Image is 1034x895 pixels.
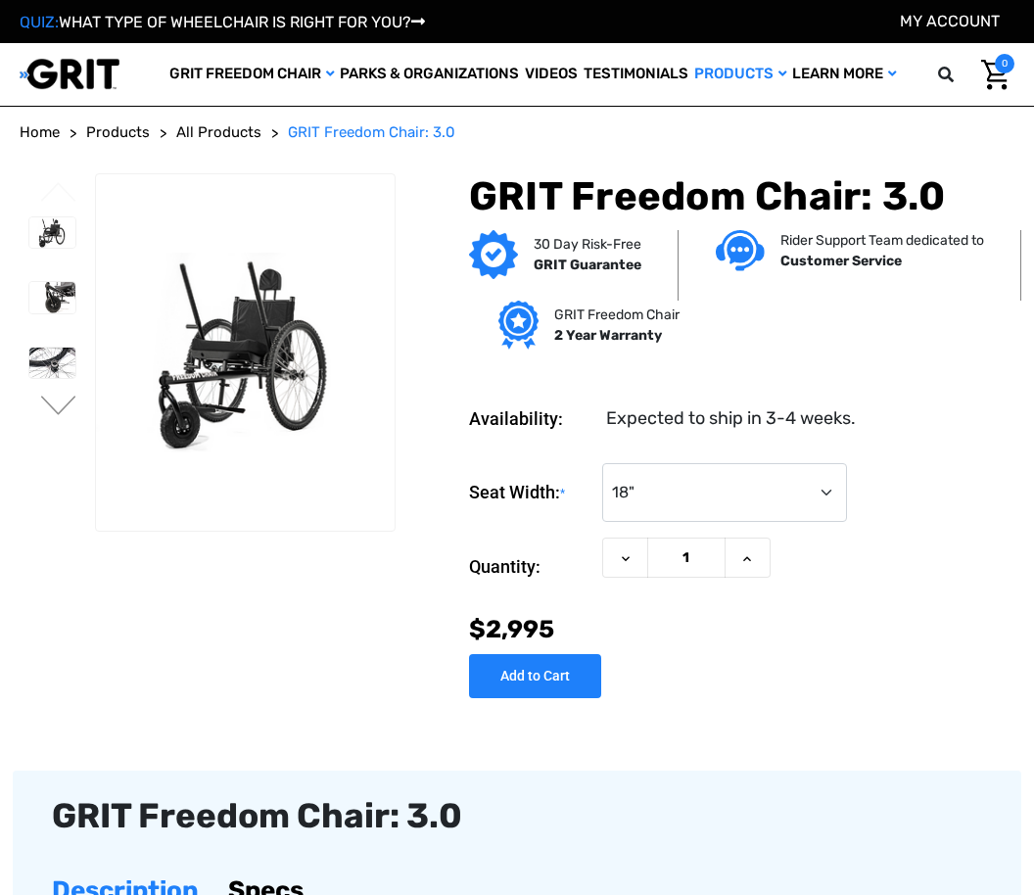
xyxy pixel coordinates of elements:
[966,54,976,95] input: Search
[691,43,789,106] a: Products
[780,253,902,269] strong: Customer Service
[20,121,1014,144] nav: Breadcrumb
[554,327,662,344] strong: 2 Year Warranty
[86,123,150,141] span: Products
[606,405,856,432] dd: Expected to ship in 3-4 weeks.
[176,123,261,141] span: All Products
[789,43,899,106] a: Learn More
[38,396,79,419] button: Go to slide 2 of 3
[981,60,1010,90] img: Cart
[900,12,1000,30] a: Account
[288,121,455,144] a: GRIT Freedom Chair: 3.0
[469,463,592,523] label: Seat Width:
[469,405,592,432] dt: Availability:
[38,182,79,206] button: Go to slide 3 of 3
[976,54,1014,95] a: Cart with 0 items
[534,257,641,273] strong: GRIT Guarantee
[469,173,1014,220] h1: GRIT Freedom Chair: 3.0
[86,121,150,144] a: Products
[469,615,554,643] span: $2,995
[20,13,59,31] span: QUIZ:
[20,121,60,144] a: Home
[554,305,680,325] p: GRIT Freedom Chair
[20,13,425,31] a: QUIZ:WHAT TYPE OF WHEELCHAIR IS RIGHT FOR YOU?
[166,43,337,106] a: GRIT Freedom Chair
[469,538,592,596] label: Quantity:
[995,54,1014,73] span: 0
[469,654,601,698] input: Add to Cart
[522,43,581,106] a: Videos
[534,234,641,255] p: 30 Day Risk-Free
[20,58,119,90] img: GRIT All-Terrain Wheelchair and Mobility Equipment
[20,123,60,141] span: Home
[780,230,984,251] p: Rider Support Team dedicated to
[288,123,455,141] span: GRIT Freedom Chair: 3.0
[716,230,765,270] img: Customer service
[498,301,539,350] img: Grit freedom
[337,43,522,106] a: Parks & Organizations
[469,230,518,279] img: GRIT Guarantee
[29,282,75,312] img: GRIT Freedom Chair: 3.0
[52,790,982,842] div: GRIT Freedom Chair: 3.0
[29,348,75,378] img: GRIT Freedom Chair: 3.0
[176,121,261,144] a: All Products
[581,43,691,106] a: Testimonials
[29,217,75,248] img: GRIT Freedom Chair: 3.0
[96,253,395,451] img: GRIT Freedom Chair: 3.0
